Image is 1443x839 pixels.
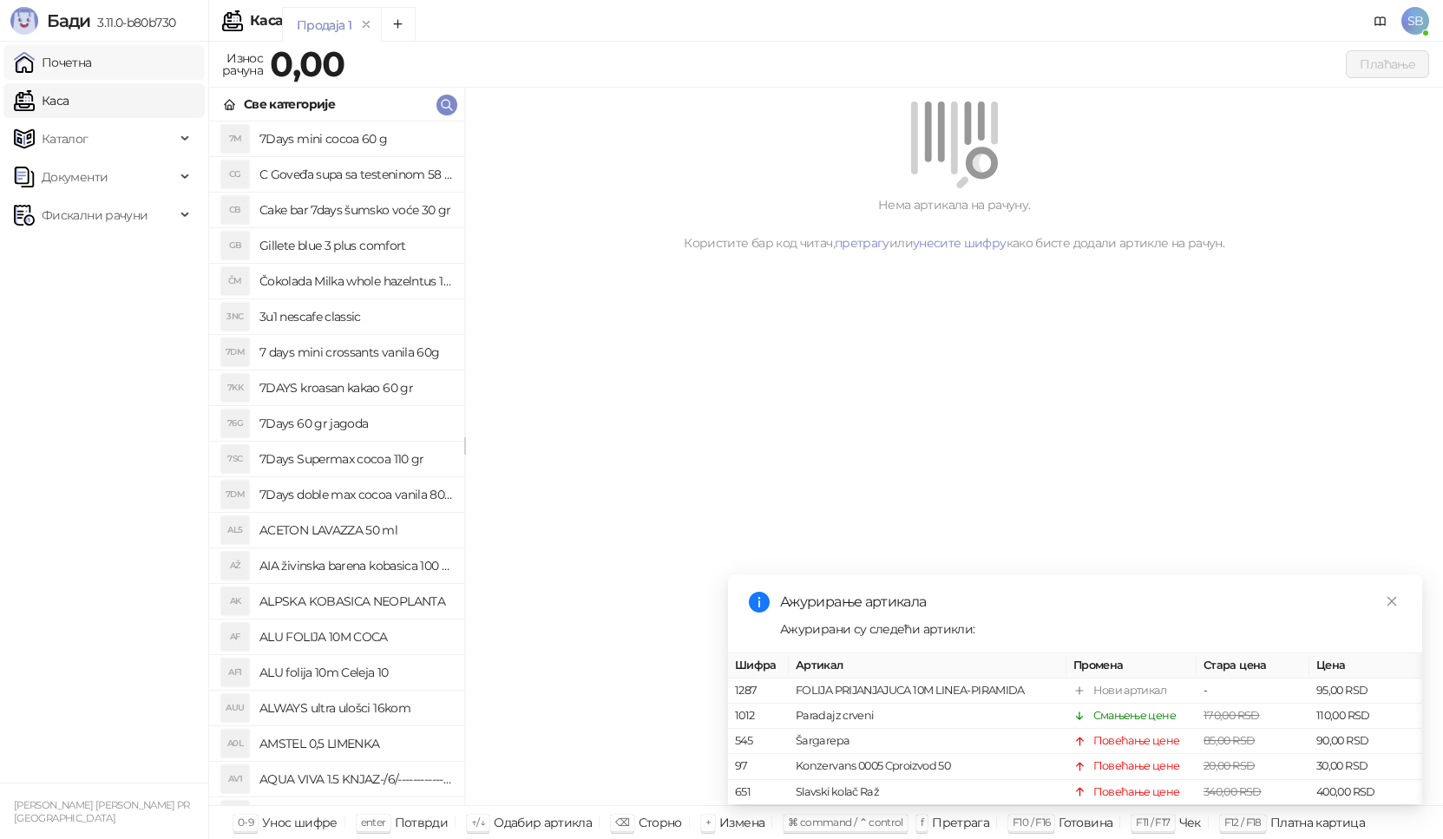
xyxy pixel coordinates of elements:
div: CG [221,161,249,188]
a: претрагу [835,235,889,251]
div: Платна картица [1270,811,1365,834]
td: FOLIJA PRIJANJAJUCA 10M LINEA-PIRAMIDA [789,678,1066,704]
span: 20,00 RSD [1204,760,1255,773]
div: Чек [1179,811,1201,834]
h4: ALWAYS ultra ulošci 16kom [259,694,454,722]
div: Нема артикала на рачуну. Користите бар код читач, или како бисте додали артикле на рачун. [486,195,1422,252]
td: Slavski kolač Raž [789,780,1066,805]
strong: 0,00 [270,43,344,85]
div: Претрага [932,811,989,834]
div: Продаја 1 [297,16,351,35]
span: ⌫ [615,816,629,829]
span: 340,00 RSD [1204,785,1262,798]
h4: 3u1 nescafe classic [259,303,454,331]
th: Шифра [728,653,789,678]
div: Одабир артикла [494,811,592,834]
div: Потврди [395,811,449,834]
div: 7DM [221,481,249,508]
div: 3NC [221,303,249,331]
div: AUU [221,694,249,722]
div: ČM [221,267,249,295]
span: ↑/↓ [471,816,485,829]
span: + [705,816,711,829]
td: 1012 [728,705,789,730]
h4: Gillete blue 3 plus comfort [259,232,454,259]
td: 97 [728,755,789,780]
span: Фискални рачуни [42,198,148,233]
h4: ACETON LAVAZZA 50 ml [259,516,454,544]
div: AF [221,623,249,651]
span: F12 / F18 [1224,816,1262,829]
td: 30,00 RSD [1309,755,1422,780]
div: Све категорије [244,95,335,114]
th: Промена [1066,653,1197,678]
h4: 7Days mini cocoa 60 g [259,125,454,153]
td: Konzervans 0005 Cproizvod 50 [789,755,1066,780]
a: Каса [14,83,69,118]
a: Close [1382,592,1401,611]
div: Унос шифре [262,811,338,834]
div: Смањење цене [1093,708,1176,725]
td: - [1197,678,1309,704]
td: 90,00 RSD [1309,730,1422,755]
h4: AIA živinska barena kobasica 100 gr [259,552,454,580]
h4: Cake bar 7days šumsko voće 30 gr [259,196,454,224]
span: 0-9 [238,816,253,829]
div: Готовина [1059,811,1112,834]
div: Повећање цене [1093,758,1180,776]
button: remove [355,17,377,32]
h4: AQUA VIVA 1.5 KNJAZ-/6/----------------- [259,765,454,793]
div: 76G [221,410,249,437]
div: AV1 [221,765,249,793]
h4: ALU FOLIJA 10M COCA [259,623,454,651]
td: 651 [728,780,789,805]
a: Документација [1367,7,1394,35]
h4: Čokolada Milka whole hazelntus 100 gr [259,267,454,295]
div: AL5 [221,516,249,544]
h4: AMSTEL 0,5 LIMENKA [259,730,454,757]
th: Артикал [789,653,1066,678]
div: Износ рачуна [219,47,266,82]
span: F11 / F17 [1136,816,1170,829]
td: 95,00 RSD [1309,678,1422,704]
button: Плаћање [1346,50,1429,78]
img: Logo [10,7,38,35]
div: Повећање цене [1093,733,1180,751]
td: Paradajz crveni [789,705,1066,730]
span: 170,00 RSD [1204,710,1260,723]
h4: 7DAYS kroasan kakao 60 gr [259,374,454,402]
span: info-circle [749,592,770,613]
h4: ALU folija 10m Celeja 10 [259,659,454,686]
span: f [921,816,923,829]
h4: C Goveđa supa sa testeninom 58 grama [259,161,454,188]
span: 85,00 RSD [1204,735,1255,748]
h4: AQUA VIVA REBOOT 0.75L-/12/-- [259,801,454,829]
div: AF1 [221,659,249,686]
button: Add tab [381,7,416,42]
div: AŽ [221,552,249,580]
small: [PERSON_NAME] [PERSON_NAME] PR [GEOGRAPHIC_DATA] [14,799,190,824]
span: ⌘ command / ⌃ control [788,816,903,829]
div: Сторно [639,811,682,834]
h4: 7Days 60 gr jagoda [259,410,454,437]
div: 7SC [221,445,249,473]
span: close [1386,595,1398,607]
a: Почетна [14,45,92,80]
span: Документи [42,160,108,194]
td: 545 [728,730,789,755]
div: Каса [250,14,283,28]
div: A0L [221,730,249,757]
div: 7M [221,125,249,153]
td: Šargarepa [789,730,1066,755]
a: унесите шифру [913,235,1007,251]
div: grid [209,121,468,805]
div: Нови артикал [1093,682,1166,699]
div: Ажурирани су следећи артикли: [780,619,1401,639]
span: 3.11.0-b80b730 [90,15,175,30]
td: 1287 [728,678,789,704]
span: enter [361,816,386,829]
div: Ажурирање артикала [780,592,1401,613]
h4: ALPSKA KOBASICA NEOPLANTA [259,587,454,615]
th: Стара цена [1197,653,1309,678]
div: AVR [221,801,249,829]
